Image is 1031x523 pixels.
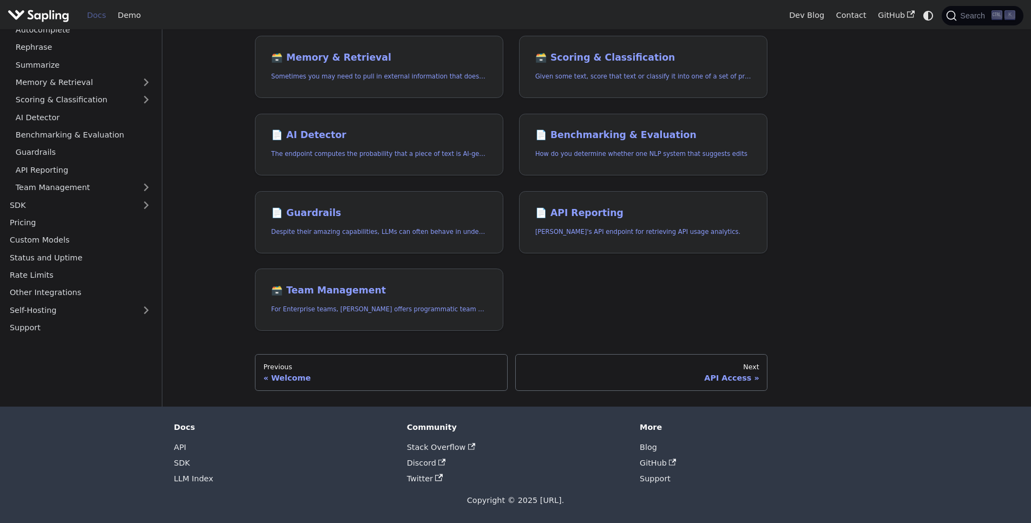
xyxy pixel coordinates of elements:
a: Guardrails [10,145,157,160]
a: 📄️ Benchmarking & EvaluationHow do you determine whether one NLP system that suggests edits [519,114,767,176]
a: Team Management [10,180,157,195]
a: NextAPI Access [515,354,767,391]
a: Twitter [407,474,443,483]
a: Contact [830,7,872,24]
a: Support [4,320,157,336]
a: Benchmarking & Evaluation [10,127,157,143]
a: Pricing [4,215,157,231]
button: Switch between dark and light mode (currently system mode) [921,8,936,23]
a: Sapling.ai [8,8,73,23]
div: More [640,422,857,432]
img: Sapling.ai [8,8,69,23]
div: Welcome [264,373,499,383]
h2: Team Management [271,285,487,297]
a: AI Detector [10,109,157,125]
h2: Memory & Retrieval [271,52,487,64]
a: Other Integrations [4,285,157,300]
a: Blog [640,443,657,452]
a: Support [640,474,671,483]
a: Rephrase [10,40,157,55]
a: Scoring & Classification [10,92,157,108]
a: Custom Models [4,232,157,248]
button: Expand sidebar category 'SDK' [135,197,157,213]
a: 🗃️ Memory & RetrievalSometimes you may need to pull in external information that doesn't fit in t... [255,36,503,98]
h2: AI Detector [271,129,487,141]
nav: Docs pages [255,354,767,391]
p: Despite their amazing capabilities, LLMs can often behave in undesired [271,227,487,237]
p: Sapling's API endpoint for retrieving API usage analytics. [535,227,751,237]
a: Status and Uptime [4,250,157,265]
a: Rate Limits [4,267,157,283]
a: GitHub [872,7,920,24]
a: Discord [407,459,446,467]
h2: Guardrails [271,207,487,219]
a: Demo [112,7,147,24]
div: Copyright © 2025 [URL]. [174,494,857,507]
a: Self-Hosting [4,303,157,318]
a: Autocomplete [10,22,157,38]
a: 📄️ API Reporting[PERSON_NAME]'s API endpoint for retrieving API usage analytics. [519,191,767,253]
a: API [174,443,186,452]
span: Search [957,11,991,20]
div: Next [523,363,759,371]
a: Stack Overflow [407,443,475,452]
div: Community [407,422,625,432]
a: SDK [174,459,190,467]
p: Sometimes you may need to pull in external information that doesn't fit in the context size of an... [271,71,487,82]
a: Docs [81,7,112,24]
a: LLM Index [174,474,213,483]
a: Dev Blog [783,7,830,24]
p: How do you determine whether one NLP system that suggests edits [535,149,751,159]
a: 📄️ AI DetectorThe endpoint computes the probability that a piece of text is AI-generated, [255,114,503,176]
a: 📄️ GuardrailsDespite their amazing capabilities, LLMs can often behave in undesired [255,191,503,253]
div: Docs [174,422,391,432]
p: Given some text, score that text or classify it into one of a set of pre-specified categories. [535,71,751,82]
p: For Enterprise teams, Sapling offers programmatic team provisioning and management. [271,304,487,315]
h2: Scoring & Classification [535,52,751,64]
p: The endpoint computes the probability that a piece of text is AI-generated, [271,149,487,159]
h2: API Reporting [535,207,751,219]
a: API Reporting [10,162,157,178]
a: GitHub [640,459,677,467]
a: Summarize [10,57,157,73]
a: 🗃️ Scoring & ClassificationGiven some text, score that text or classify it into one of a set of p... [519,36,767,98]
a: 🗃️ Team ManagementFor Enterprise teams, [PERSON_NAME] offers programmatic team provisioning and m... [255,269,503,331]
h2: Benchmarking & Evaluation [535,129,751,141]
a: PreviousWelcome [255,354,507,391]
div: Previous [264,363,499,371]
div: API Access [523,373,759,383]
a: Memory & Retrieval [10,75,157,90]
a: SDK [4,197,135,213]
button: Search (Ctrl+K) [942,6,1023,25]
kbd: K [1004,10,1015,20]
